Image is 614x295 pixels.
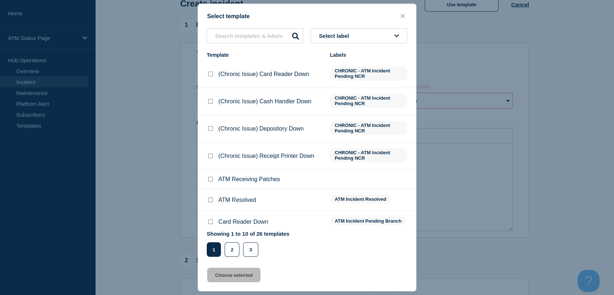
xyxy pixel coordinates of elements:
[330,217,406,225] span: ATM Incident Pending Branch
[330,148,407,162] span: CHRONIC - ATM Incident Pending NCR
[208,99,213,104] input: (Chronic Issue) Cash Handler Down checkbox
[207,28,303,43] input: Search templates & labels
[207,268,260,282] button: Choose selected
[319,33,352,39] span: Select label
[311,28,407,43] button: Select label
[218,71,309,77] p: (Chronic Issue) Card Reader Down
[218,125,304,132] p: (Chronic Issue) Depository Down
[330,52,407,58] div: Labels
[218,153,314,159] p: (Chronic Issue) Receipt Printer Down
[330,121,407,135] span: CHRONIC - ATM Incident Pending NCR
[225,242,239,257] button: 2
[218,197,256,203] p: ATM Resolved
[207,52,323,58] div: Template
[208,177,213,182] input: ATM Receiving Patches checkbox
[207,242,221,257] button: 1
[218,98,311,105] p: (Chronic Issue) Cash Handler Down
[218,219,268,225] p: Card Reader Down
[243,242,258,257] button: 3
[208,219,213,224] input: Card Reader Down checkbox
[208,198,213,202] input: ATM Resolved checkbox
[218,176,280,183] p: ATM Receiving Patches
[198,13,416,20] div: Select template
[208,126,213,131] input: (Chronic Issue) Depository Down checkbox
[330,94,407,108] span: CHRONIC - ATM Incident Pending NCR
[208,72,213,76] input: (Chronic Issue) Card Reader Down checkbox
[208,154,213,158] input: (Chronic Issue) Receipt Printer Down checkbox
[330,67,407,80] span: CHRONIC - ATM Incident Pending NCR
[207,231,290,237] p: Showing 1 to 10 of 26 templates
[399,13,407,20] button: close button
[330,195,391,203] span: ATM Incident Resolved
